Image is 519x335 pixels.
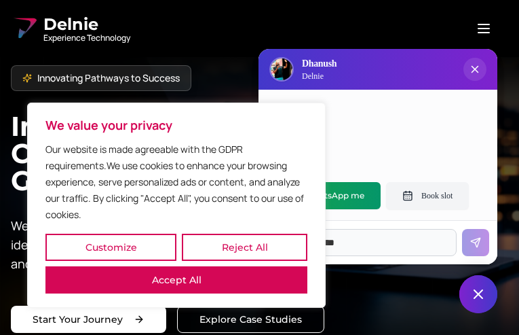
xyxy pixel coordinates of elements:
[302,71,337,82] p: Delnie
[182,234,307,261] button: Reject All
[11,14,130,43] a: Delnie Logo Full
[43,14,130,35] span: Delnie
[43,33,130,43] span: Experience Technology
[37,71,180,85] span: Innovating Pathways to Success
[45,266,307,294] button: Accept All
[459,275,497,313] button: Close chat
[11,15,38,42] img: Delnie Logo
[386,182,469,209] button: Book slot
[271,58,292,80] img: Delnie Logo
[45,141,307,223] p: Our website is made agreeable with the GDPR requirements.We use cookies to enhance your browsing ...
[177,306,324,333] a: Explore our solutions
[11,306,166,333] a: Start your project with us
[463,58,486,81] button: Close chat popup
[45,234,176,261] button: Customize
[302,57,337,71] h3: Dhanush
[45,117,307,133] p: We value your privacy
[11,113,508,194] h1: Imagine Craft Grow
[11,216,402,273] p: We blaze new trails with cutting-edge solutions, turning ambitious ideas into powerful, scalable ...
[459,15,508,42] button: Open menu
